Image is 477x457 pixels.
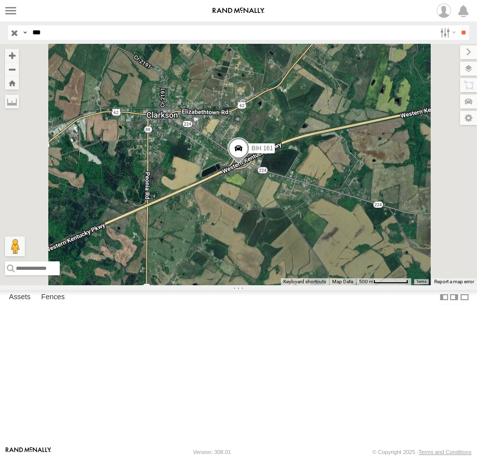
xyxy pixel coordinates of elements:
[4,291,35,305] label: Assets
[434,279,474,284] a: Report a map error
[5,49,19,62] button: Zoom in
[460,290,470,305] label: Hide Summary Table
[449,290,459,305] label: Dock Summary Table to the Right
[332,278,353,285] button: Map Data
[251,145,273,152] span: BIH 161
[5,76,19,90] button: Zoom Home
[5,236,25,256] button: Drag Pegman onto the map to open Street View
[419,449,472,455] a: Terms and Conditions
[5,62,19,76] button: Zoom out
[359,279,373,284] span: 500 m
[439,290,449,305] label: Dock Summary Table to the Left
[21,25,29,40] label: Search Query
[460,111,477,125] label: Map Settings
[356,278,411,285] button: Map Scale: 500 m per 66 pixels
[5,95,19,109] label: Measure
[372,449,472,455] div: © Copyright 2025 -
[36,291,70,305] label: Fences
[5,447,51,457] a: Visit our Website
[283,278,326,285] button: Keyboard shortcuts
[193,449,231,455] div: Version: 308.01
[436,25,458,40] label: Search Filter Options
[213,7,264,14] img: rand-logo.svg
[416,279,427,283] a: Terms (opens in new tab)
